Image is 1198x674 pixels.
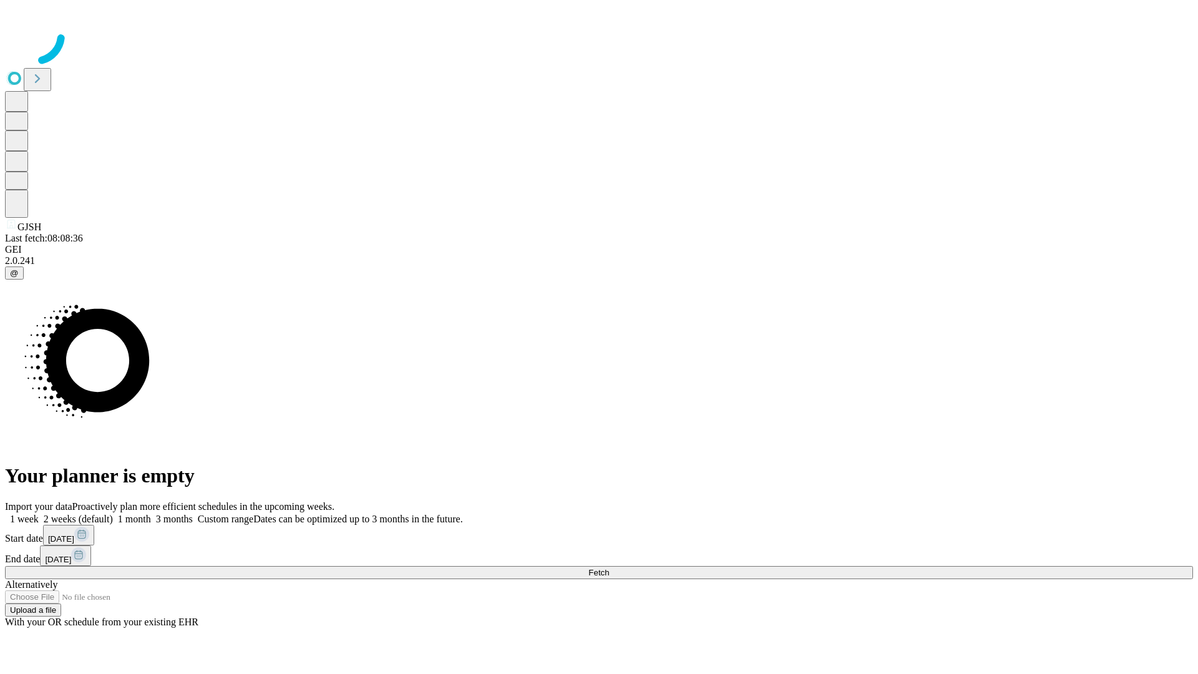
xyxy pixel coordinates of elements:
[253,514,462,524] span: Dates can be optimized up to 3 months in the future.
[44,514,113,524] span: 2 weeks (default)
[43,525,94,545] button: [DATE]
[5,617,198,627] span: With your OR schedule from your existing EHR
[156,514,193,524] span: 3 months
[10,514,39,524] span: 1 week
[5,501,72,512] span: Import your data
[198,514,253,524] span: Custom range
[17,222,41,232] span: GJSH
[5,255,1193,266] div: 2.0.241
[5,525,1193,545] div: Start date
[588,568,609,577] span: Fetch
[5,233,83,243] span: Last fetch: 08:08:36
[5,603,61,617] button: Upload a file
[5,579,57,590] span: Alternatively
[48,534,74,544] span: [DATE]
[72,501,334,512] span: Proactively plan more efficient schedules in the upcoming weeks.
[5,566,1193,579] button: Fetch
[45,555,71,564] span: [DATE]
[10,268,19,278] span: @
[5,244,1193,255] div: GEI
[5,545,1193,566] div: End date
[5,266,24,280] button: @
[40,545,91,566] button: [DATE]
[118,514,151,524] span: 1 month
[5,464,1193,487] h1: Your planner is empty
